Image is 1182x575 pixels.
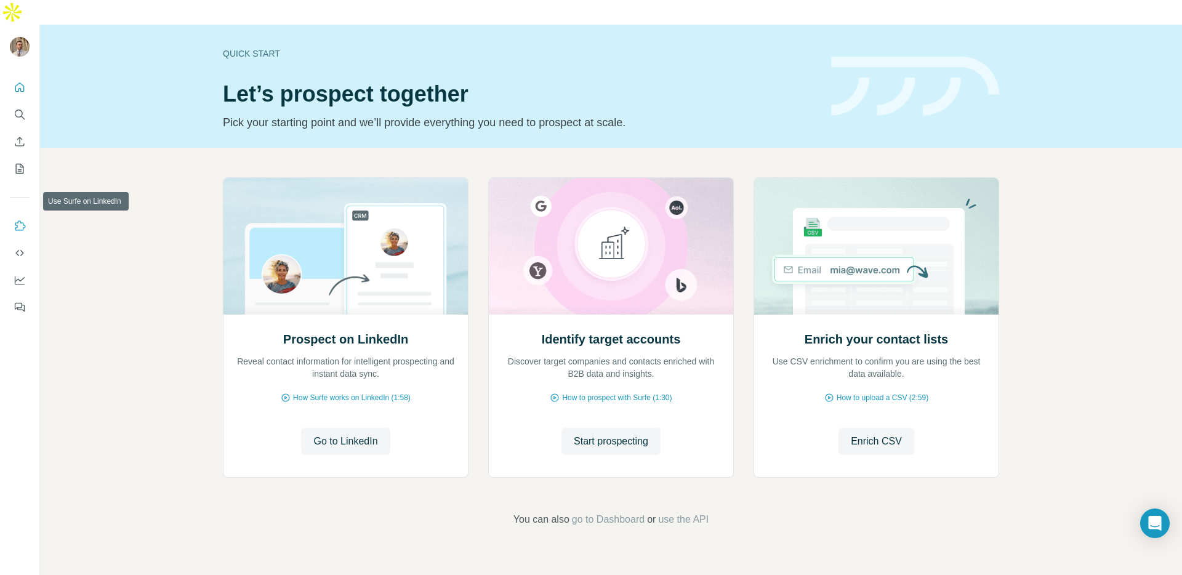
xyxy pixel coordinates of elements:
[223,178,468,315] img: Prospect on LinkedIn
[283,331,408,348] h2: Prospect on LinkedIn
[838,428,914,455] button: Enrich CSV
[10,131,30,153] button: Enrich CSV
[572,512,645,527] button: go to Dashboard
[223,82,816,107] h1: Let’s prospect together
[647,512,656,527] span: or
[1140,509,1170,538] div: Open Intercom Messenger
[223,114,816,131] p: Pick your starting point and we’ll provide everything you need to prospect at scale.
[301,428,390,455] button: Go to LinkedIn
[513,512,569,527] span: You can also
[10,103,30,126] button: Search
[501,355,721,380] p: Discover target companies and contacts enriched with B2B data and insights.
[562,392,672,403] span: How to prospect with Surfe (1:30)
[658,512,709,527] button: use the API
[10,215,30,237] button: Use Surfe on LinkedIn
[293,392,411,403] span: How Surfe works on LinkedIn (1:58)
[223,47,816,60] div: Quick start
[831,57,999,116] img: banner
[10,269,30,291] button: Dashboard
[10,242,30,264] button: Use Surfe API
[851,434,902,449] span: Enrich CSV
[766,355,986,380] p: Use CSV enrichment to confirm you are using the best data available.
[10,37,30,57] img: Avatar
[10,158,30,180] button: My lists
[561,428,661,455] button: Start prospecting
[488,178,734,315] img: Identify target accounts
[574,434,648,449] span: Start prospecting
[542,331,681,348] h2: Identify target accounts
[754,178,999,315] img: Enrich your contact lists
[837,392,928,403] span: How to upload a CSV (2:59)
[313,434,377,449] span: Go to LinkedIn
[236,355,456,380] p: Reveal contact information for intelligent prospecting and instant data sync.
[10,76,30,99] button: Quick start
[10,296,30,318] button: Feedback
[805,331,948,348] h2: Enrich your contact lists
